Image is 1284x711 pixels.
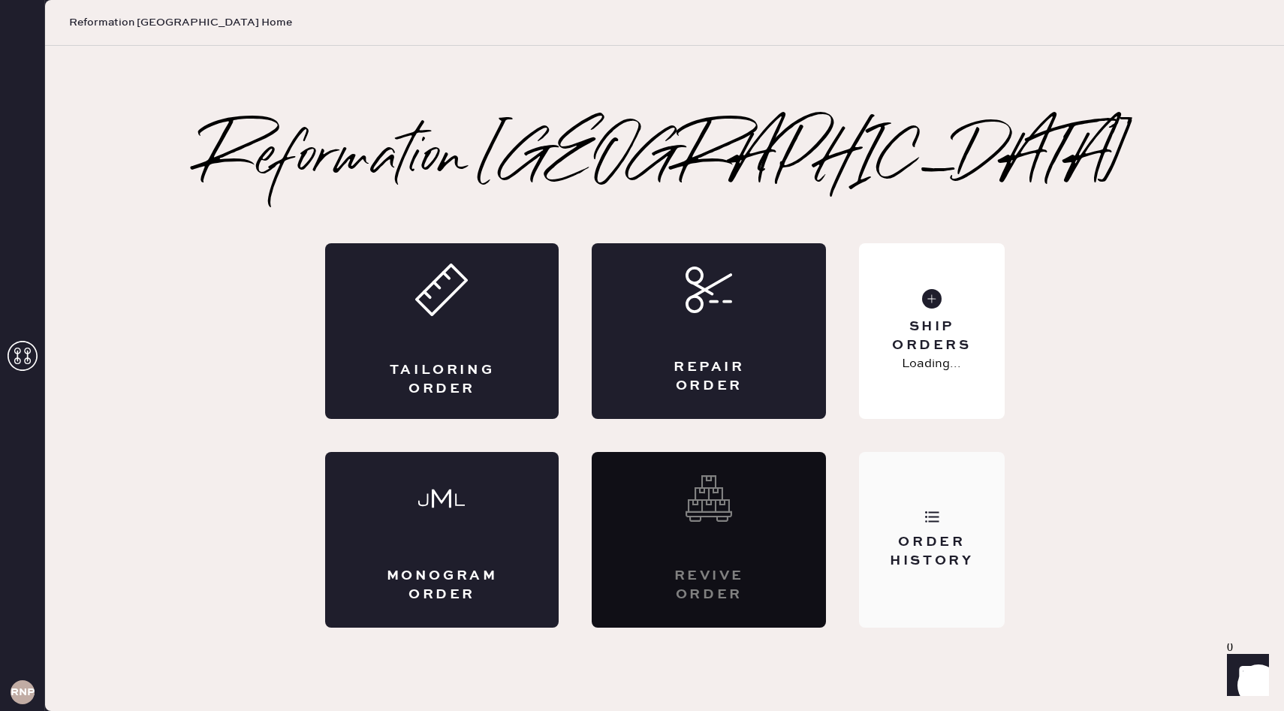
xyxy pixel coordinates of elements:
[69,15,292,30] span: Reformation [GEOGRAPHIC_DATA] Home
[652,358,766,396] div: Repair Order
[902,355,961,373] p: Loading...
[200,129,1129,189] h2: Reformation [GEOGRAPHIC_DATA]
[652,567,766,604] div: Revive order
[11,687,35,697] h3: RNPA
[871,318,992,355] div: Ship Orders
[592,452,826,628] div: Interested? Contact us at care@hemster.co
[1213,643,1277,708] iframe: Front Chat
[385,361,499,399] div: Tailoring Order
[871,533,992,571] div: Order History
[385,567,499,604] div: Monogram Order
